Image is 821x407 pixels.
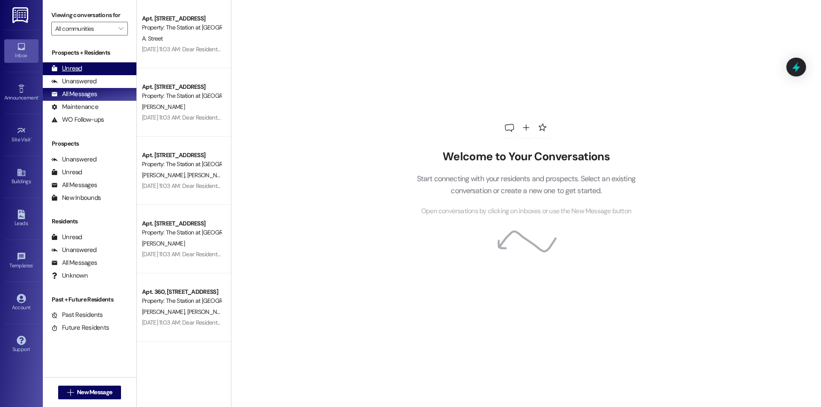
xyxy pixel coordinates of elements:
div: All Messages [51,90,97,99]
div: WO Follow-ups [51,115,104,124]
span: [PERSON_NAME] [142,171,187,179]
div: Apt. [STREET_ADDRESS] [142,14,221,23]
span: New Message [77,388,112,397]
a: Site Visit • [4,123,38,146]
div: Property: The Station at [GEOGRAPHIC_DATA] [142,228,221,237]
div: Residents [43,217,136,226]
div: Unanswered [51,155,97,164]
div: Future Residents [51,323,109,332]
div: Unread [51,233,82,242]
a: Support [4,333,38,356]
span: [PERSON_NAME] [142,308,187,316]
span: [PERSON_NAME] [142,103,185,111]
span: Open conversations by clicking on inboxes or use the New Message button [421,206,631,217]
a: Leads [4,207,38,230]
div: Past Residents [51,310,103,319]
span: A. Street [142,35,163,42]
p: Start connecting with your residents and prospects. Select an existing conversation or create a n... [404,173,648,197]
i:  [67,389,74,396]
span: • [31,135,32,141]
img: ResiDesk Logo [12,7,30,23]
span: [PERSON_NAME] [187,308,230,316]
div: Unanswered [51,246,97,255]
div: Unread [51,168,82,177]
div: Property: The Station at [GEOGRAPHIC_DATA] [142,91,221,100]
div: Unread [51,64,82,73]
div: Past + Future Residents [43,295,136,304]
div: Apt. 360, [STREET_ADDRESS] [142,287,221,296]
a: Inbox [4,39,38,62]
div: Property: The Station at [GEOGRAPHIC_DATA] [142,23,221,32]
div: Unanswered [51,77,97,86]
div: Unknown [51,271,88,280]
div: All Messages [51,258,97,267]
div: Apt. [STREET_ADDRESS] [142,151,221,160]
a: Templates • [4,249,38,272]
span: [PERSON_NAME] [142,240,185,247]
button: New Message [58,386,121,399]
label: Viewing conversations for [51,9,128,22]
div: All Messages [51,181,97,190]
div: Prospects [43,139,136,148]
div: Property: The Station at [GEOGRAPHIC_DATA] [142,296,221,305]
div: Prospects + Residents [43,48,136,57]
div: Maintenance [51,102,98,111]
a: Account [4,291,38,314]
i:  [118,25,123,32]
div: Apt. [STREET_ADDRESS] [142,219,221,228]
span: [PERSON_NAME] [187,171,230,179]
div: Property: The Station at [GEOGRAPHIC_DATA] [142,160,221,169]
div: Apt. [STREET_ADDRESS] [142,82,221,91]
a: Buildings [4,165,38,188]
div: New Inbounds [51,193,101,202]
input: All communities [55,22,114,35]
span: • [38,94,39,100]
h2: Welcome to Your Conversations [404,150,648,164]
span: • [33,261,34,267]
